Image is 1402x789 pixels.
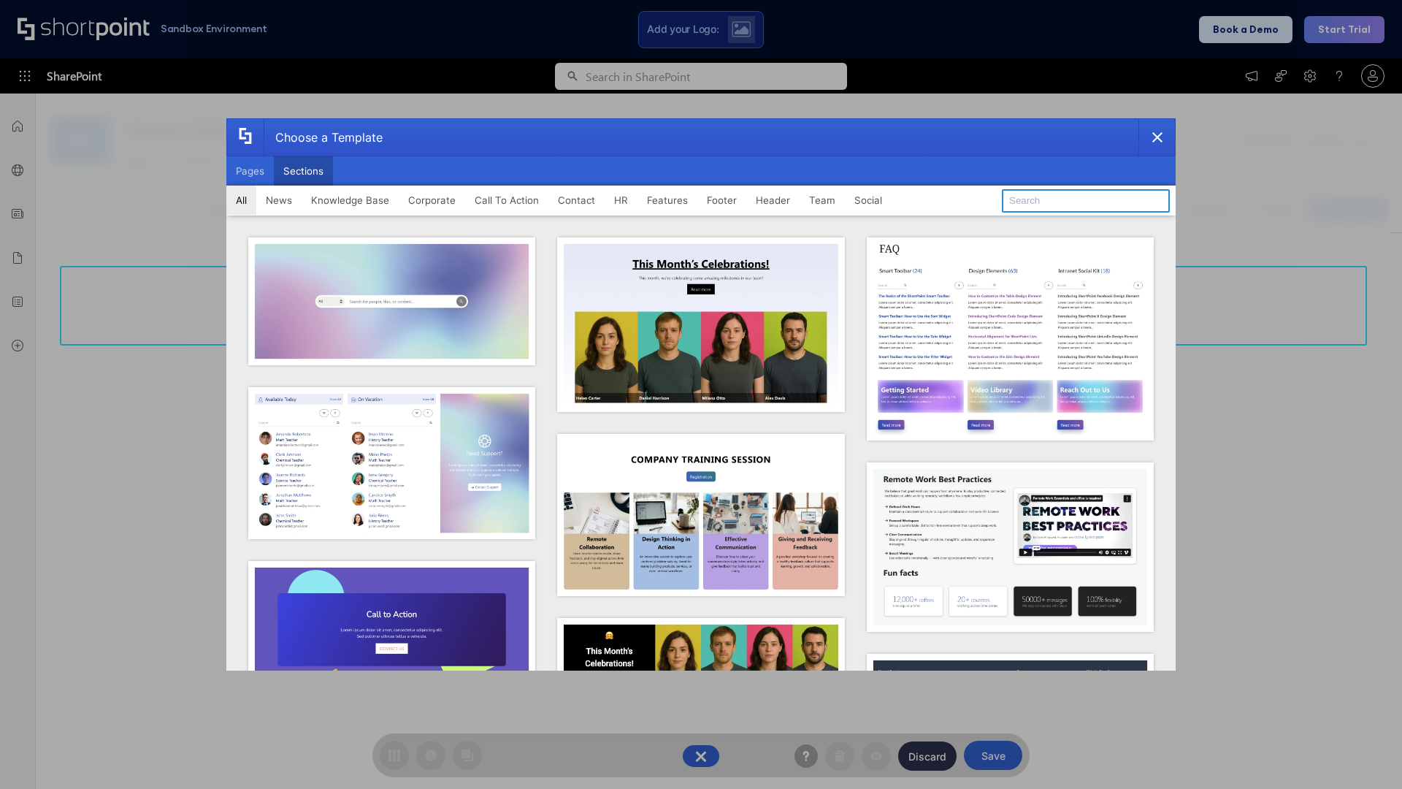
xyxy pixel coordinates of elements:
[274,156,333,186] button: Sections
[697,186,746,215] button: Footer
[637,186,697,215] button: Features
[1002,189,1170,213] input: Search
[1329,719,1402,789] iframe: Chat Widget
[605,186,637,215] button: HR
[226,156,274,186] button: Pages
[226,118,1176,671] div: template selector
[264,119,383,156] div: Choose a Template
[302,186,399,215] button: Knowledge Base
[548,186,605,215] button: Contact
[746,186,800,215] button: Header
[256,186,302,215] button: News
[226,186,256,215] button: All
[399,186,465,215] button: Corporate
[845,186,892,215] button: Social
[465,186,548,215] button: Call To Action
[800,186,845,215] button: Team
